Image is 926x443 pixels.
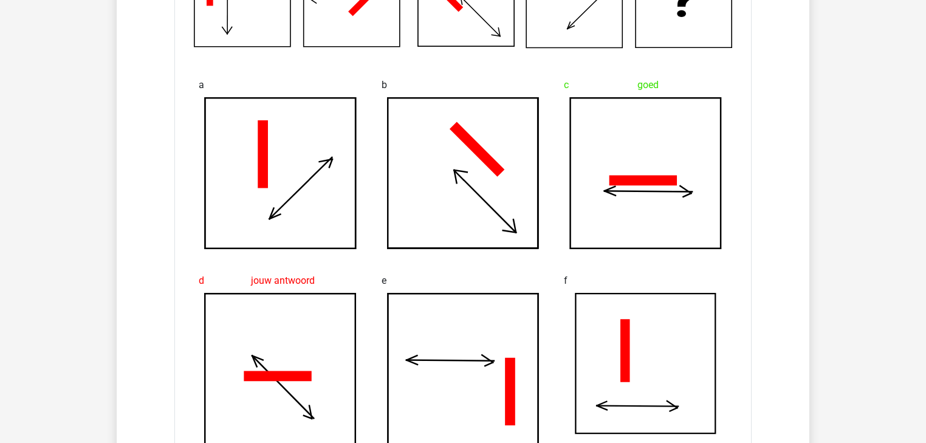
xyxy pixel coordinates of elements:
[564,269,568,293] span: f
[382,73,387,97] span: b
[564,73,569,97] span: c
[564,73,727,97] div: goed
[382,269,386,293] span: e
[199,269,362,293] div: jouw antwoord
[199,73,204,97] span: a
[199,269,204,293] span: d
